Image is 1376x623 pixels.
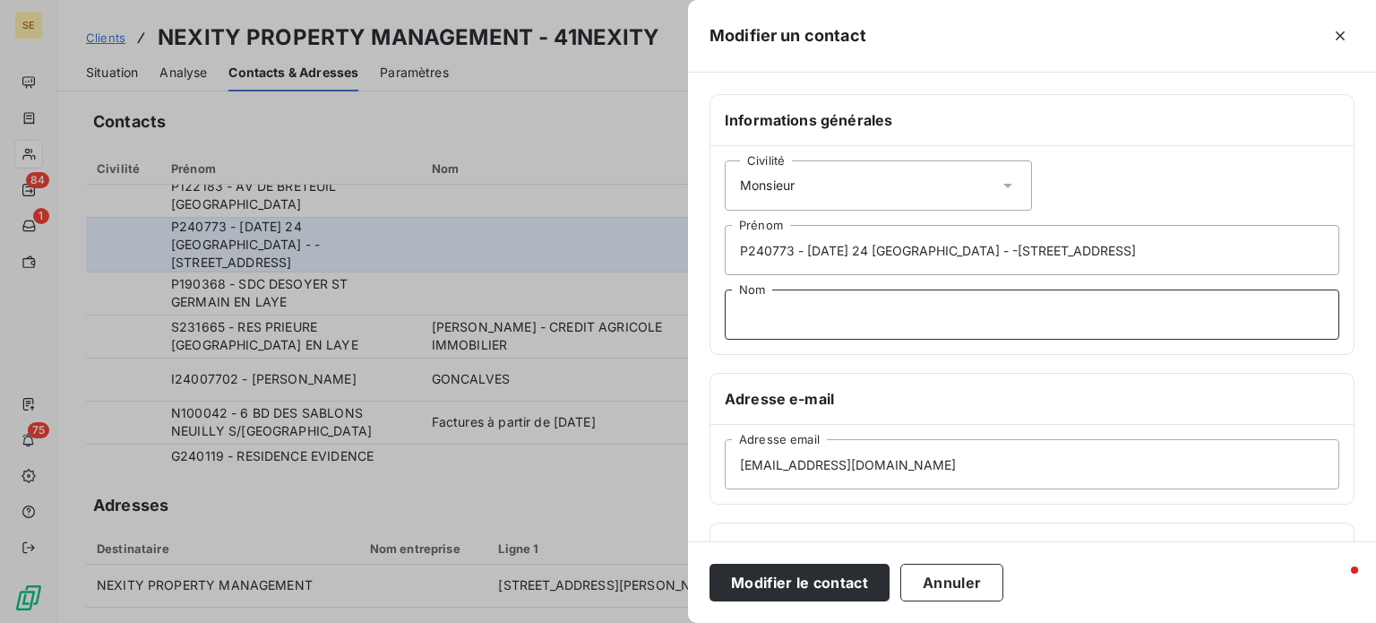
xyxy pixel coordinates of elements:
[725,439,1339,489] input: placeholder
[725,538,1339,559] h6: Téléphones
[725,388,1339,410] h6: Adresse e-mail
[725,225,1339,275] input: placeholder
[725,109,1339,131] h6: Informations générales
[1315,562,1358,605] iframe: Intercom live chat
[725,290,1339,340] input: placeholder
[740,177,795,195] span: Monsieur
[709,23,866,48] h5: Modifier un contact
[709,564,890,601] button: Modifier le contact
[900,564,1003,601] button: Annuler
